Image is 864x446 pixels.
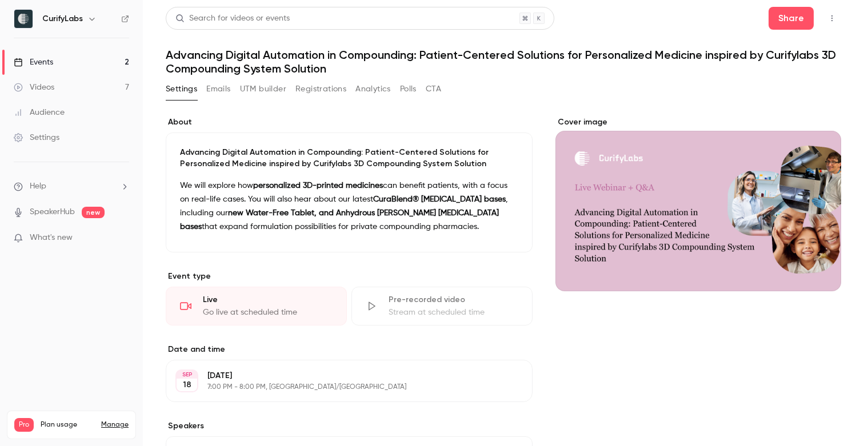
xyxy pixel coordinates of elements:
[426,80,441,98] button: CTA
[166,287,347,326] div: LiveGo live at scheduled time
[14,180,129,192] li: help-dropdown-opener
[389,294,518,306] div: Pre-recorded video
[14,132,59,143] div: Settings
[175,13,290,25] div: Search for videos or events
[166,271,533,282] p: Event type
[82,207,105,218] span: new
[206,80,230,98] button: Emails
[555,116,841,291] section: Cover image
[30,232,73,244] span: What's new
[389,307,518,318] div: Stream at scheduled time
[14,82,54,93] div: Videos
[166,116,533,128] label: About
[355,80,391,98] button: Analytics
[400,80,417,98] button: Polls
[180,147,518,170] p: Advancing Digital Automation in Compounding: Patient-Centered Solutions for Personalized Medicine...
[373,195,506,203] strong: CuraBlend® [MEDICAL_DATA] bases
[180,179,518,234] p: We will explore how can benefit patients, with a focus on real-life cases. You will also hear abo...
[166,344,533,355] label: Date and time
[203,294,333,306] div: Live
[166,48,841,75] h1: Advancing Digital Automation in Compounding: Patient-Centered Solutions for Personalized Medicine...
[295,80,346,98] button: Registrations
[555,116,841,128] label: Cover image
[180,209,499,231] strong: new Water-Free Tablet, and Anhydrous [PERSON_NAME] [MEDICAL_DATA] bases
[30,180,46,192] span: Help
[14,418,34,432] span: Pro
[30,206,75,218] a: SpeakerHub
[14,107,65,118] div: Audience
[203,307,333,318] div: Go live at scheduled time
[166,420,533,432] label: Speakers
[769,7,814,30] button: Share
[183,379,191,391] p: 18
[115,233,129,243] iframe: Noticeable Trigger
[207,370,472,381] p: [DATE]
[351,287,533,326] div: Pre-recorded videoStream at scheduled time
[207,383,472,392] p: 7:00 PM - 8:00 PM, [GEOGRAPHIC_DATA]/[GEOGRAPHIC_DATA]
[14,57,53,68] div: Events
[253,182,383,190] strong: personalized 3D-printed medicines
[166,80,197,98] button: Settings
[240,80,286,98] button: UTM builder
[14,10,33,28] img: CurifyLabs
[177,371,197,379] div: SEP
[101,420,129,429] a: Manage
[42,13,83,25] h6: CurifyLabs
[41,420,94,429] span: Plan usage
